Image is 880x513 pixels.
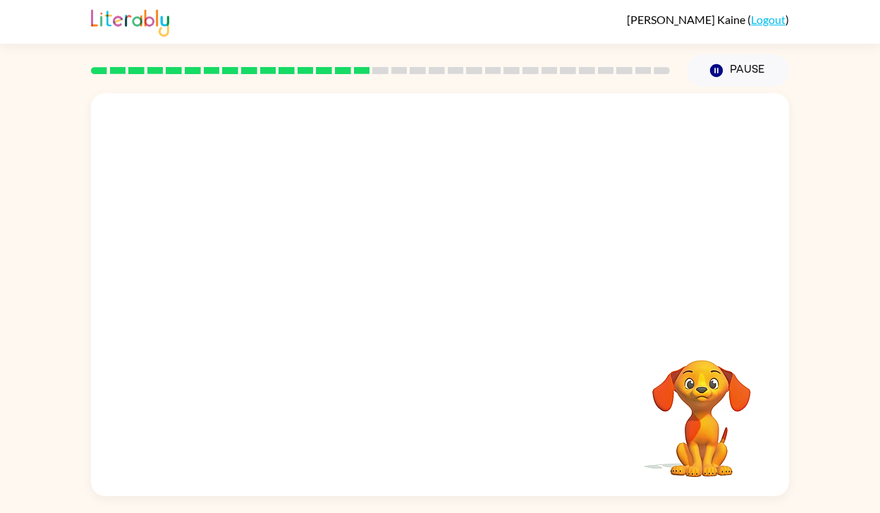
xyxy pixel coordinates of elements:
span: [PERSON_NAME] Kaine [627,13,747,26]
video: Your browser must support playing .mp4 files to use Literably. Please try using another browser. [631,338,772,479]
div: ( ) [627,13,789,26]
img: Literably [91,6,169,37]
a: Logout [751,13,786,26]
button: Pause [687,54,789,87]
